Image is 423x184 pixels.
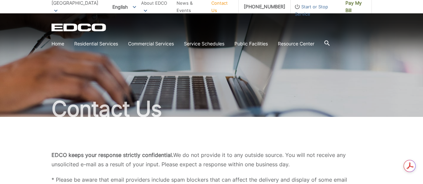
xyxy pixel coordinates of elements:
p: We do not provide it to any outside source. You will not receive any unsolicited e-mail as a resu... [51,150,372,169]
a: Commercial Services [128,40,174,47]
a: Residential Services [74,40,118,47]
b: EDCO keeps your response strictly confidential. [51,152,173,158]
a: Resource Center [278,40,314,47]
a: Service Schedules [184,40,224,47]
span: English [107,1,141,12]
h1: Contact Us [51,98,372,120]
a: Public Facilities [234,40,268,47]
a: EDCD logo. Return to the homepage. [51,23,107,31]
a: Home [51,40,64,47]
